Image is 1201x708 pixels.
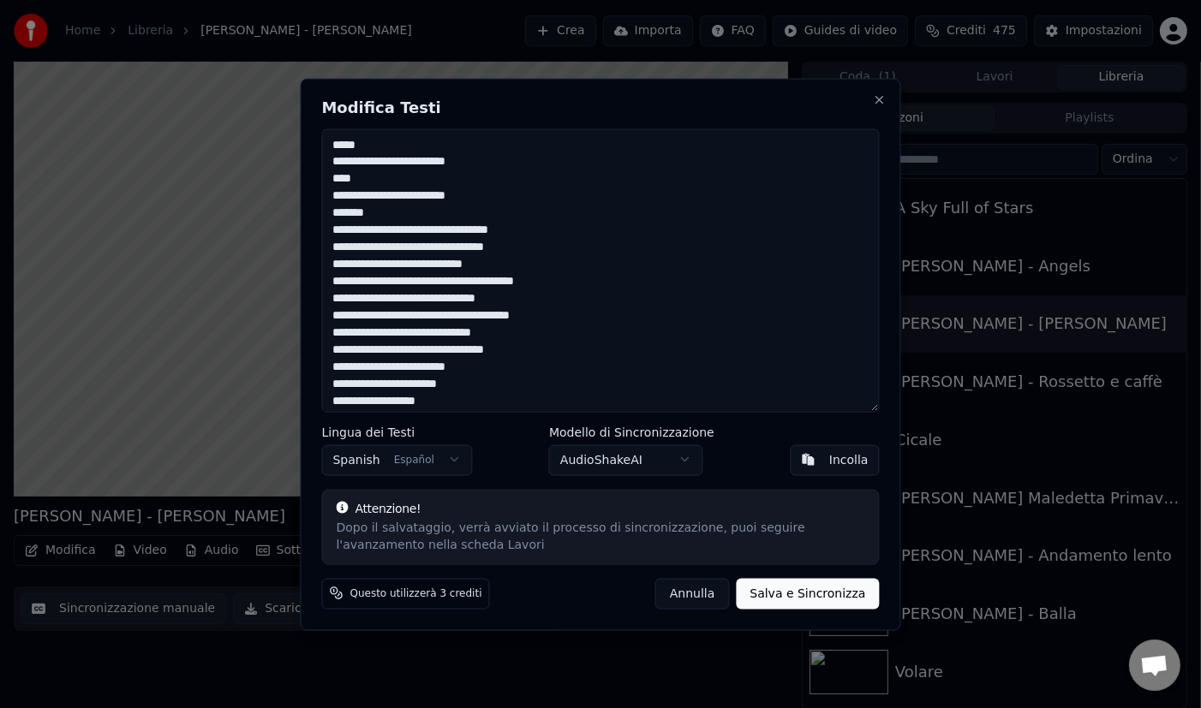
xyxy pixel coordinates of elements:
span: Questo utilizzerà 3 crediti [350,586,482,600]
h2: Modifica Testi [322,99,880,115]
button: Salva e Sincronizza [736,578,879,609]
button: Incolla [791,444,880,475]
div: Dopo il salvataggio, verrà avviato il processo di sincronizzazione, puoi seguire l'avanzamento ne... [337,519,865,553]
button: Annulla [655,578,730,609]
div: Incolla [829,451,869,468]
label: Modello di Sincronizzazione [549,425,714,437]
div: Attenzione! [337,500,865,517]
label: Lingua dei Testi [322,425,473,437]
